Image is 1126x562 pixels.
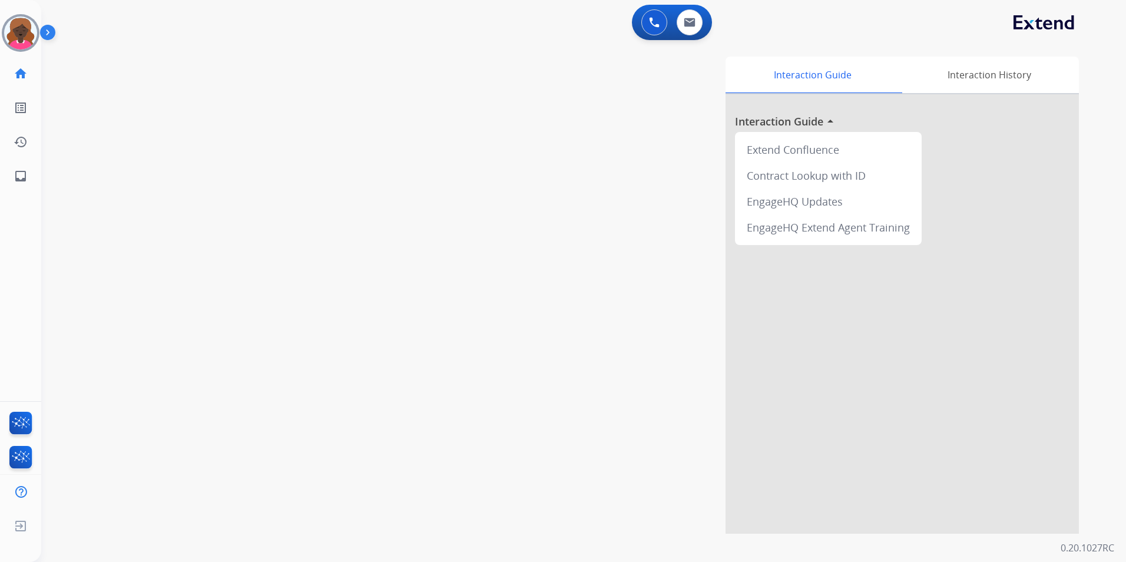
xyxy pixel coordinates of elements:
[740,137,917,163] div: Extend Confluence
[14,169,28,183] mat-icon: inbox
[740,163,917,189] div: Contract Lookup with ID
[740,214,917,240] div: EngageHQ Extend Agent Training
[726,57,899,93] div: Interaction Guide
[1061,541,1114,555] p: 0.20.1027RC
[740,189,917,214] div: EngageHQ Updates
[14,67,28,81] mat-icon: home
[4,16,37,49] img: avatar
[899,57,1079,93] div: Interaction History
[14,135,28,149] mat-icon: history
[14,101,28,115] mat-icon: list_alt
